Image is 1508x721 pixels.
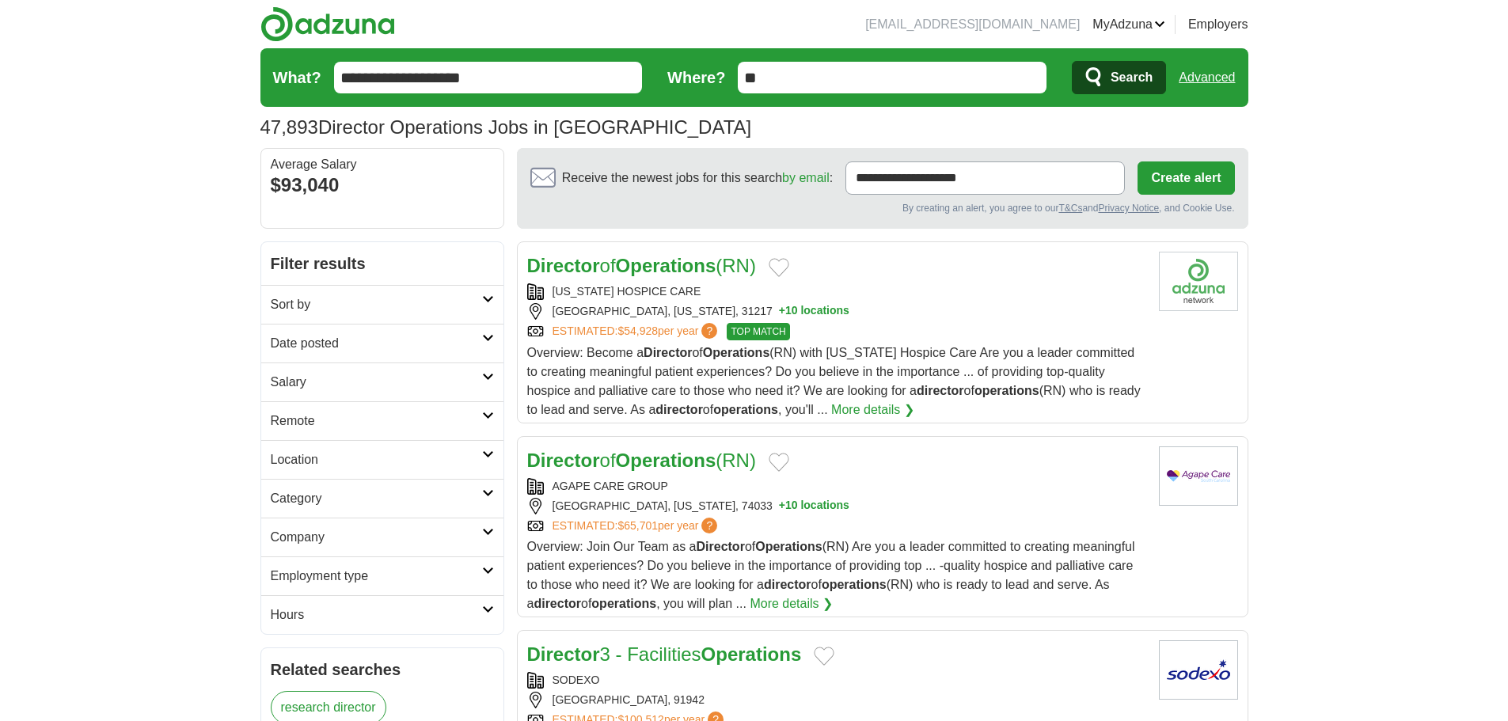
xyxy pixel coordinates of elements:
[1111,62,1153,93] span: Search
[1092,15,1165,34] a: MyAdzuna
[527,346,1141,416] span: Overview: Become a of (RN) with [US_STATE] Hospice Care Are you a leader committed to creating me...
[562,169,833,188] span: Receive the newest jobs for this search :
[974,384,1039,397] strong: operations
[534,597,581,610] strong: director
[271,373,482,392] h2: Salary
[527,303,1146,320] div: [GEOGRAPHIC_DATA], [US_STATE], 31217
[1072,61,1166,94] button: Search
[755,540,822,553] strong: Operations
[617,519,658,532] span: $65,701
[553,285,701,298] a: [US_STATE] HOSPICE CARE
[553,674,600,686] a: SODEXO
[261,479,503,518] a: Category
[273,66,321,89] label: What?
[769,453,789,472] button: Add to favorite jobs
[527,498,1146,514] div: [GEOGRAPHIC_DATA], [US_STATE], 74033
[764,578,811,591] strong: director
[831,400,914,419] a: More details ❯
[779,303,785,320] span: +
[271,605,482,624] h2: Hours
[527,255,600,276] strong: Director
[1179,62,1235,93] a: Advanced
[261,324,503,362] a: Date posted
[822,578,887,591] strong: operations
[917,384,964,397] strong: director
[527,450,756,471] a: DirectorofOperations(RN)
[271,412,482,431] h2: Remote
[1159,640,1238,700] img: Sodexo logo
[553,480,668,492] a: AGAPE CARE GROUP
[261,595,503,634] a: Hours
[271,295,482,314] h2: Sort by
[865,15,1080,34] li: [EMAIL_ADDRESS][DOMAIN_NAME]
[527,540,1135,610] span: Overview: Join Our Team as a of (RN) Are you a leader committed to creating meaningful patient ex...
[271,334,482,353] h2: Date posted
[260,6,395,42] img: Adzuna logo
[1058,203,1082,214] a: T&Cs
[1138,161,1234,195] button: Create alert
[814,647,834,666] button: Add to favorite jobs
[261,362,503,401] a: Salary
[697,540,745,553] strong: Director
[617,324,658,337] span: $54,928
[527,450,600,471] strong: Director
[1159,446,1238,506] img: Agape Care Group logo
[667,66,725,89] label: Where?
[261,242,503,285] h2: Filter results
[701,323,717,339] span: ?
[750,594,833,613] a: More details ❯
[779,498,849,514] button: +10 locations
[701,643,802,665] strong: Operations
[260,116,752,138] h1: Director Operations Jobs in [GEOGRAPHIC_DATA]
[261,401,503,440] a: Remote
[727,323,789,340] span: TOP MATCH
[553,323,721,340] a: ESTIMATED:$54,928per year?
[1159,252,1238,311] img: Georgia Hospice Care logo
[1098,203,1159,214] a: Privacy Notice
[616,450,716,471] strong: Operations
[261,285,503,324] a: Sort by
[591,597,656,610] strong: operations
[260,113,318,142] span: 47,893
[779,303,849,320] button: +10 locations
[271,567,482,586] h2: Employment type
[553,518,721,534] a: ESTIMATED:$65,701per year?
[271,450,482,469] h2: Location
[703,346,769,359] strong: Operations
[271,158,494,171] div: Average Salary
[261,556,503,595] a: Employment type
[701,518,717,533] span: ?
[713,403,778,416] strong: operations
[616,255,716,276] strong: Operations
[271,171,494,199] div: $93,040
[271,489,482,508] h2: Category
[769,258,789,277] button: Add to favorite jobs
[527,255,756,276] a: DirectorofOperations(RN)
[527,643,802,665] a: Director3 - FacilitiesOperations
[644,346,692,359] strong: Director
[530,201,1235,215] div: By creating an alert, you agree to our and , and Cookie Use.
[782,171,830,184] a: by email
[271,658,494,681] h2: Related searches
[261,518,503,556] a: Company
[261,440,503,479] a: Location
[527,692,1146,708] div: [GEOGRAPHIC_DATA], 91942
[779,498,785,514] span: +
[655,403,703,416] strong: director
[271,528,482,547] h2: Company
[527,643,600,665] strong: Director
[1188,15,1248,34] a: Employers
